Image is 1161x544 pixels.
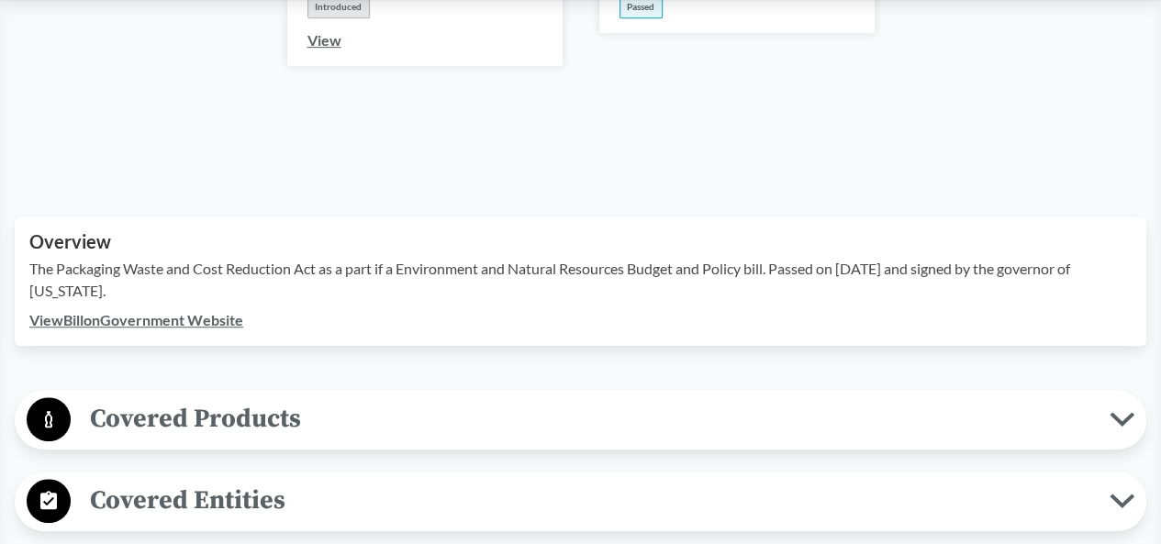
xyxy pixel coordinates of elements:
span: Covered Entities [71,480,1110,521]
button: Covered Entities [21,478,1140,525]
button: Covered Products [21,396,1140,443]
a: View [307,31,341,49]
a: ViewBillonGovernment Website [29,311,243,328]
span: Covered Products [71,398,1110,439]
h2: Overview [29,231,1132,252]
p: The Packaging Waste and Cost Reduction Act as a part if a Environment and Natural Resources Budge... [29,258,1132,302]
